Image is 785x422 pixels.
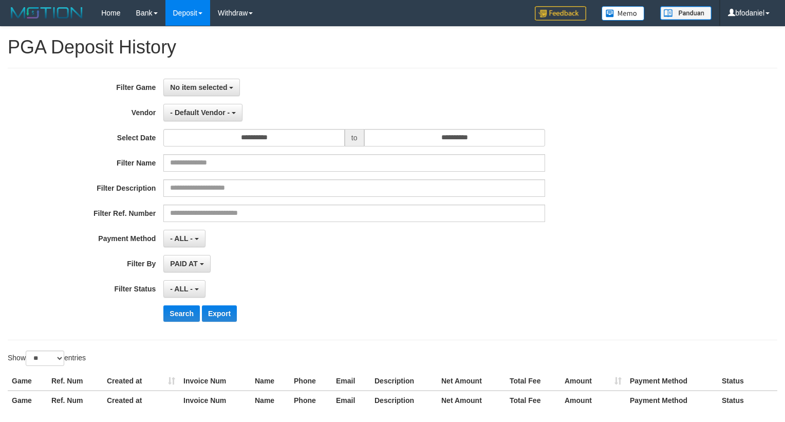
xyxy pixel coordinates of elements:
[8,5,86,21] img: MOTION_logo.png
[170,83,227,91] span: No item selected
[163,79,240,96] button: No item selected
[26,351,64,366] select: Showentries
[626,391,718,410] th: Payment Method
[8,391,47,410] th: Game
[47,372,103,391] th: Ref. Num
[718,372,777,391] th: Status
[332,372,370,391] th: Email
[163,305,200,322] button: Search
[163,255,210,272] button: PAID AT
[437,391,506,410] th: Net Amount
[602,6,645,21] img: Button%20Memo.svg
[535,6,586,21] img: Feedback.jpg
[163,280,205,298] button: - ALL -
[290,372,332,391] th: Phone
[8,372,47,391] th: Game
[170,234,193,243] span: - ALL -
[660,6,712,20] img: panduan.png
[8,37,777,58] h1: PGA Deposit History
[170,260,197,268] span: PAID AT
[560,391,626,410] th: Amount
[202,305,237,322] button: Export
[290,391,332,410] th: Phone
[170,108,230,117] span: - Default Vendor -
[626,372,718,391] th: Payment Method
[179,372,251,391] th: Invoice Num
[47,391,103,410] th: Ref. Num
[345,129,364,146] span: to
[103,372,179,391] th: Created at
[506,391,560,410] th: Total Fee
[560,372,626,391] th: Amount
[437,372,506,391] th: Net Amount
[370,391,437,410] th: Description
[370,372,437,391] th: Description
[251,391,290,410] th: Name
[332,391,370,410] th: Email
[179,391,251,410] th: Invoice Num
[506,372,560,391] th: Total Fee
[718,391,777,410] th: Status
[251,372,290,391] th: Name
[8,351,86,366] label: Show entries
[163,230,205,247] button: - ALL -
[103,391,179,410] th: Created at
[170,285,193,293] span: - ALL -
[163,104,242,121] button: - Default Vendor -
